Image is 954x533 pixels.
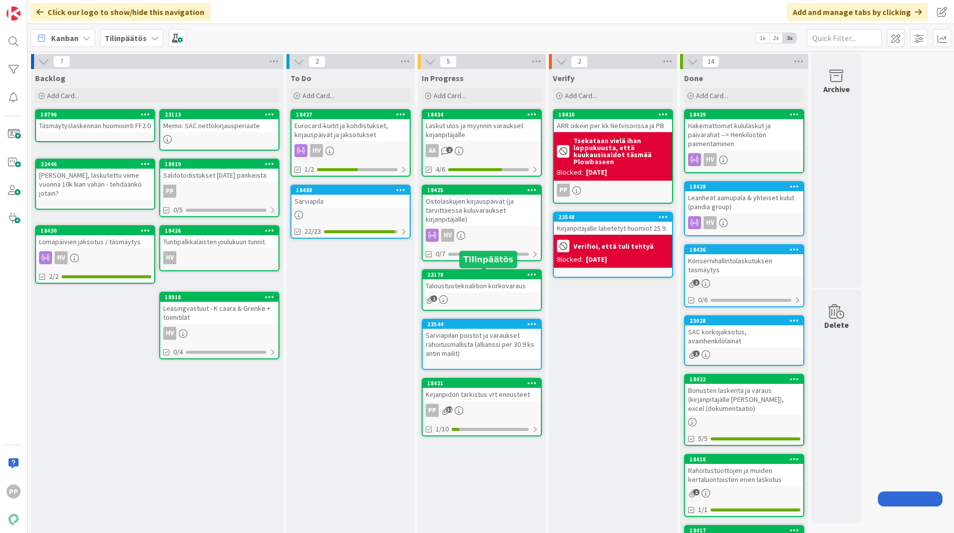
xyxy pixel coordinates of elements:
b: Tilinpäätös [105,33,147,43]
div: 22446[PERSON_NAME], laskutettu viime vuonna 10k liian vähän - tehdäänkö jotain? [36,160,154,200]
div: HV [685,153,803,166]
div: PP [426,404,439,417]
div: 23544Sarviapilan poistot ja varaukset rahoitusmallista (allianssi per 30.9 ks antin mailit) [423,320,541,360]
span: 7 [53,56,70,68]
div: Saldotodistukset [DATE] pankeista [160,169,278,182]
div: 23113Memo: SAC nettokirjausperiaate [160,110,278,132]
div: Delete [824,319,849,331]
div: 18421 [423,379,541,388]
div: Blocked: [557,167,583,178]
span: 0/6 [698,295,708,305]
div: 18430Lomapäivien jaksotus / täsmäytys [36,226,154,248]
div: 18421Kirjanpidon tarkistus vrt ennusteet [423,379,541,401]
span: 22/23 [304,226,321,237]
span: Done [684,73,703,83]
div: HV [685,216,803,229]
div: Kirjanpidon tarkistus vrt ennusteet [423,388,541,401]
div: 18420 [554,110,672,119]
div: 18434Laskut ulos ja myynnin varaukset kirjanpitäjälle [423,110,541,141]
div: SAC korkojaksotus, avainhenkilölainat [685,325,803,347]
div: 18422 [690,376,803,383]
div: 23544 [427,321,541,328]
div: 18426 [165,227,278,234]
span: Add Card... [696,91,728,100]
span: 1 [693,489,700,495]
div: 18425 [423,186,541,195]
div: 23548 [554,213,672,222]
div: 18429 [690,111,803,118]
span: 1/1 [698,504,708,515]
div: Add and manage tabs by clicking [787,3,928,21]
div: 22446 [41,161,154,168]
div: HV [704,216,717,229]
div: PP [557,184,570,197]
div: 18796Täsmäytyslaskennan huomiointi FF2.0 [36,110,154,132]
span: 2 [571,56,588,68]
div: 18427 [291,110,410,119]
div: 18429 [685,110,803,119]
span: Backlog [35,73,66,83]
div: Lomapäivien jaksotus / täsmäytys [36,235,154,248]
div: PP [160,185,278,198]
span: 0/7 [436,249,445,259]
div: Memo: SAC nettokirjausperiaate [160,119,278,132]
div: 18422 [685,375,803,384]
span: 2/2 [49,271,59,282]
div: PP [7,484,21,498]
div: 18426 [160,226,278,235]
div: AA [426,144,439,157]
div: PP [423,404,541,417]
input: Quick Filter... [807,29,882,47]
div: 23113 [165,111,278,118]
div: 18430 [36,226,154,235]
div: 18420 [558,111,672,118]
div: [DATE] [586,254,607,265]
div: PP [163,185,176,198]
div: Taloustuotekoalition korkovaraus [423,279,541,292]
div: 18428 [685,182,803,191]
div: Sarviapila [291,195,410,208]
div: 18436 [690,246,803,253]
div: 18488 [296,187,410,194]
div: 18918 [160,293,278,302]
div: HV [55,251,68,264]
div: 18422Bonusten laskenta ja varaus (kirjanpitäjälle [PERSON_NAME]), excel (dokumentaatio) [685,375,803,415]
div: Konsernihallintolaskutuksen täsmäytys [685,254,803,276]
div: [DATE] [586,167,607,178]
div: 18427Eurocard-kuitit ja kohdistukset, kirjauspäivät ja jaksotukset [291,110,410,141]
div: HV [704,153,717,166]
div: [PERSON_NAME], laskutettu viime vuonna 10k liian vähän - tehdäänkö jotain? [36,169,154,200]
span: 0/4 [173,347,183,357]
div: 18418 [690,456,803,463]
div: 23028SAC korkojaksotus, avainhenkilölainat [685,316,803,347]
div: 18919Saldotodistukset [DATE] pankeista [160,160,278,182]
div: HV [160,251,278,264]
div: 23178 [423,270,541,279]
span: 1x [756,33,769,43]
span: 32 [446,406,453,413]
div: 18488 [291,186,410,195]
div: 22446 [36,160,154,169]
div: 18436 [685,245,803,254]
div: 18918Leasingvastuut - K caara & Grenke + toimitilat [160,293,278,324]
span: Kanban [51,32,79,44]
div: 23548 [558,214,672,221]
div: HV [163,327,176,340]
span: 1 [693,350,700,357]
span: To Do [290,73,311,83]
span: 1 [446,147,453,153]
span: Add Card... [302,91,335,100]
span: 1 [431,295,437,302]
span: 1/2 [304,164,314,175]
div: 18425 [427,187,541,194]
div: 18796 [41,111,154,118]
div: 18434 [423,110,541,119]
div: 18919 [165,161,278,168]
div: 18421 [427,380,541,387]
div: 18436Konsernihallintolaskutuksen täsmäytys [685,245,803,276]
span: 4/6 [436,164,445,175]
div: HV [160,327,278,340]
span: Add Card... [434,91,466,100]
div: 18427 [296,111,410,118]
b: Verifioi, että tuli tehtyä [573,243,654,250]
